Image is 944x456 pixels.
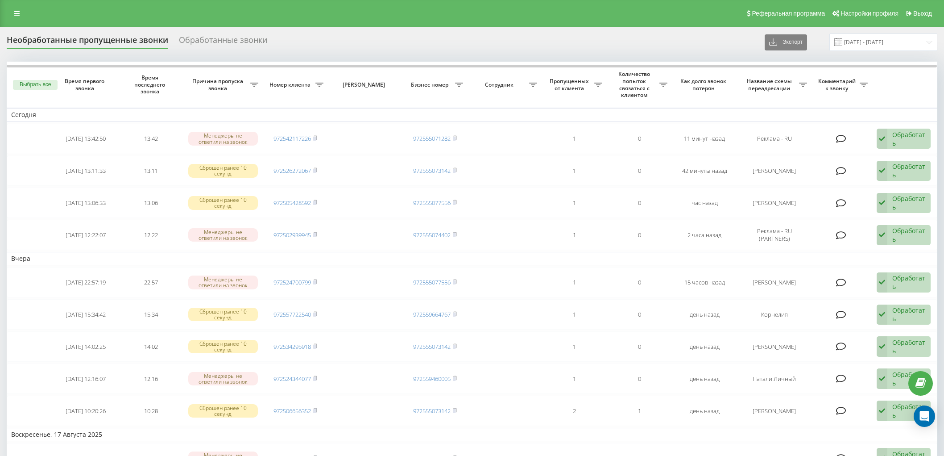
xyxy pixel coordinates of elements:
[672,220,737,250] td: 2 часа назад
[273,310,311,318] a: 972557722540
[413,407,451,415] a: 972555073142
[413,231,451,239] a: 972555074402
[53,188,118,218] td: [DATE] 13:06:33
[840,10,898,17] span: Настройки профиля
[188,78,250,92] span: Причина пропуска звонка
[53,156,118,186] td: [DATE] 13:11:33
[737,364,812,394] td: Натали Личный
[413,343,451,351] a: 972555073142
[118,124,183,154] td: 13:42
[672,124,737,154] td: 11 минут назад
[273,167,311,175] a: 972526272067
[413,199,451,207] a: 972555077556
[892,130,926,147] div: Обработать
[118,267,183,297] td: 22:57
[672,299,737,330] td: день назад
[61,78,111,92] span: Время первого звонка
[816,78,860,92] span: Комментарий к звонку
[737,124,812,154] td: Реклама - RU
[7,108,937,121] td: Сегодня
[7,35,168,49] div: Необработанные пропущенные звонки
[472,81,530,88] span: Сотрудник
[892,338,926,355] div: Обработать
[672,364,737,394] td: день назад
[892,274,926,291] div: Обработать
[542,124,607,154] td: 1
[53,267,118,297] td: [DATE] 22:57:19
[542,299,607,330] td: 1
[607,124,672,154] td: 0
[53,396,118,426] td: [DATE] 10:20:26
[188,308,258,321] div: Сброшен ранее 10 секунд
[672,331,737,362] td: день назад
[188,196,258,209] div: Сброшен ранее 10 секунд
[53,364,118,394] td: [DATE] 12:16:07
[413,134,451,142] a: 972555071282
[413,375,451,383] a: 972559460005
[413,310,451,318] a: 972559664767
[542,267,607,297] td: 1
[13,80,58,90] button: Выбрать все
[607,331,672,362] td: 0
[273,199,311,207] a: 972505428592
[542,396,607,426] td: 2
[546,78,594,92] span: Пропущенных от клиента
[607,299,672,330] td: 0
[607,156,672,186] td: 0
[542,188,607,218] td: 1
[913,10,932,17] span: Выход
[672,396,737,426] td: день назад
[765,34,807,50] button: Экспорт
[542,220,607,250] td: 1
[407,81,455,88] span: Бизнес номер
[413,167,451,175] a: 972555073142
[267,81,315,88] span: Номер клиента
[542,156,607,186] td: 1
[542,331,607,362] td: 1
[273,343,311,351] a: 972534295918
[188,372,258,385] div: Менеджеры не ответили на звонок
[188,228,258,242] div: Менеджеры не ответили на звонок
[273,375,311,383] a: 972524344077
[672,267,737,297] td: 15 часов назад
[273,134,311,142] a: 972542117226
[7,252,937,265] td: Вчера
[892,162,926,179] div: Обработать
[335,81,394,88] span: [PERSON_NAME]
[542,364,607,394] td: 1
[53,124,118,154] td: [DATE] 13:42:50
[741,78,799,92] span: Название схемы переадресации
[672,156,737,186] td: 42 минуты назад
[118,156,183,186] td: 13:11
[611,71,659,98] span: Количество попыток связаться с клиентом
[53,220,118,250] td: [DATE] 12:22:07
[118,299,183,330] td: 15:34
[179,35,267,49] div: Обработанные звонки
[737,331,812,362] td: [PERSON_NAME]
[752,10,825,17] span: Реферальная программа
[188,132,258,145] div: Менеджеры не ответили на звонок
[737,267,812,297] td: [PERSON_NAME]
[737,188,812,218] td: [PERSON_NAME]
[53,331,118,362] td: [DATE] 14:02:25
[188,404,258,418] div: Сброшен ранее 10 секунд
[737,156,812,186] td: [PERSON_NAME]
[679,78,730,92] span: Как долго звонок потерян
[118,396,183,426] td: 10:28
[118,188,183,218] td: 13:06
[273,407,311,415] a: 972506656352
[118,331,183,362] td: 14:02
[914,406,935,427] div: Open Intercom Messenger
[607,364,672,394] td: 0
[607,267,672,297] td: 0
[892,226,926,243] div: Обработать
[737,299,812,330] td: Корнелия
[737,396,812,426] td: [PERSON_NAME]
[607,188,672,218] td: 0
[273,231,311,239] a: 972502939945
[53,299,118,330] td: [DATE] 15:34:42
[413,278,451,286] a: 972555077556
[892,306,926,323] div: Обработать
[672,188,737,218] td: час назад
[188,164,258,177] div: Сброшен ранее 10 секунд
